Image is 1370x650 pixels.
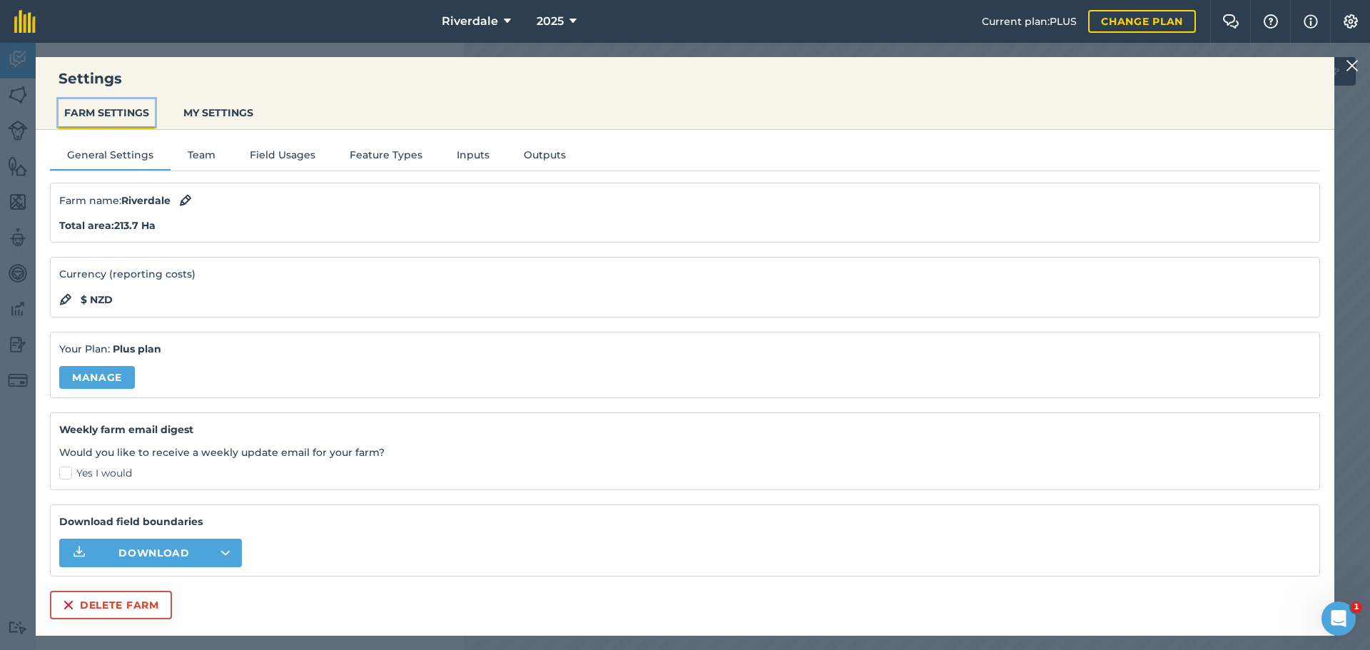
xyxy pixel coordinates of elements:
[36,68,1334,88] h3: Settings
[59,445,1311,460] p: Would you like to receive a weekly update email for your farm?
[59,514,1311,529] strong: Download field boundaries
[171,147,233,168] button: Team
[178,99,259,126] button: MY SETTINGS
[63,596,74,614] img: svg+xml;base64,PHN2ZyB4bWxucz0iaHR0cDovL3d3dy53My5vcmcvMjAwMC9zdmciIHdpZHRoPSIxNiIgaGVpZ2h0PSIyNC...
[1262,14,1279,29] img: A question mark icon
[179,192,192,209] img: svg+xml;base64,PHN2ZyB4bWxucz0iaHR0cDovL3d3dy53My5vcmcvMjAwMC9zdmciIHdpZHRoPSIxOCIgaGVpZ2h0PSIyNC...
[442,13,498,30] span: Riverdale
[50,147,171,168] button: General Settings
[59,466,1311,481] label: Yes I would
[982,14,1077,29] span: Current plan : PLUS
[1321,601,1356,636] iframe: Intercom live chat
[59,266,1311,282] p: Currency (reporting costs)
[59,366,135,389] a: Manage
[121,194,171,207] strong: Riverdale
[1346,57,1359,74] img: svg+xml;base64,PHN2ZyB4bWxucz0iaHR0cDovL3d3dy53My5vcmcvMjAwMC9zdmciIHdpZHRoPSIyMiIgaGVpZ2h0PSIzMC...
[1342,14,1359,29] img: A cog icon
[59,341,1311,357] p: Your Plan:
[59,422,1311,437] h4: Weekly farm email digest
[537,13,564,30] span: 2025
[59,539,242,567] button: Download
[50,591,172,619] button: Delete farm
[59,99,155,126] button: FARM SETTINGS
[440,147,507,168] button: Inputs
[59,219,156,232] strong: Total area : 213.7 Ha
[1222,14,1239,29] img: Two speech bubbles overlapping with the left bubble in the forefront
[1304,13,1318,30] img: svg+xml;base64,PHN2ZyB4bWxucz0iaHR0cDovL3d3dy53My5vcmcvMjAwMC9zdmciIHdpZHRoPSIxNyIgaGVpZ2h0PSIxNy...
[1088,10,1196,33] a: Change plan
[507,147,583,168] button: Outputs
[81,292,113,308] strong: $ NZD
[59,193,171,208] span: Farm name :
[113,342,161,355] strong: Plus plan
[233,147,333,168] button: Field Usages
[59,291,72,308] img: svg+xml;base64,PHN2ZyB4bWxucz0iaHR0cDovL3d3dy53My5vcmcvMjAwMC9zdmciIHdpZHRoPSIxOCIgaGVpZ2h0PSIyNC...
[118,546,190,560] span: Download
[333,147,440,168] button: Feature Types
[1351,601,1362,613] span: 1
[14,10,36,33] img: fieldmargin Logo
